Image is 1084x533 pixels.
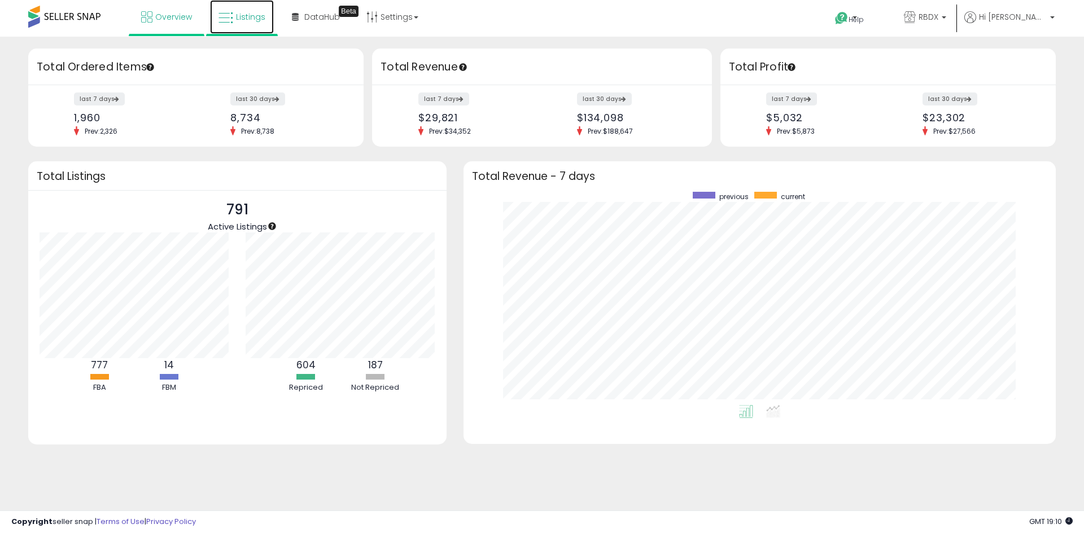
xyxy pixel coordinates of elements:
[458,62,468,72] div: Tooltip anchor
[74,92,125,105] label: last 7 days
[65,382,133,393] div: FBA
[272,382,340,393] div: Repriced
[719,192,749,201] span: previous
[208,221,267,232] span: Active Listings
[74,112,187,124] div: 1,960
[423,126,477,136] span: Prev: $34,352
[155,11,192,23] span: Overview
[164,358,174,372] b: 14
[979,11,1047,23] span: Hi [PERSON_NAME]
[339,6,359,17] div: Tooltip anchor
[964,11,1055,37] a: Hi [PERSON_NAME]
[729,59,1047,75] h3: Total Profit
[368,358,383,372] b: 187
[923,92,977,105] label: last 30 days
[230,112,344,124] div: 8,734
[928,126,981,136] span: Prev: $27,566
[472,172,1047,180] h3: Total Revenue - 7 days
[849,15,864,24] span: Help
[786,62,797,72] div: Tooltip anchor
[296,358,316,372] b: 604
[781,192,805,201] span: current
[145,62,155,72] div: Tooltip anchor
[135,382,203,393] div: FBM
[230,92,285,105] label: last 30 days
[418,92,469,105] label: last 7 days
[834,11,849,25] i: Get Help
[91,358,108,372] b: 777
[37,172,438,180] h3: Total Listings
[766,92,817,105] label: last 7 days
[582,126,639,136] span: Prev: $188,647
[342,382,409,393] div: Not Repriced
[577,112,692,124] div: $134,098
[267,221,277,231] div: Tooltip anchor
[766,112,880,124] div: $5,032
[826,3,886,37] a: Help
[771,126,820,136] span: Prev: $5,873
[37,59,355,75] h3: Total Ordered Items
[923,112,1036,124] div: $23,302
[919,11,938,23] span: RBDX
[577,92,632,105] label: last 30 days
[235,126,280,136] span: Prev: 8,738
[79,126,123,136] span: Prev: 2,326
[381,59,703,75] h3: Total Revenue
[304,11,340,23] span: DataHub
[418,112,534,124] div: $29,821
[236,11,265,23] span: Listings
[208,199,267,221] p: 791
